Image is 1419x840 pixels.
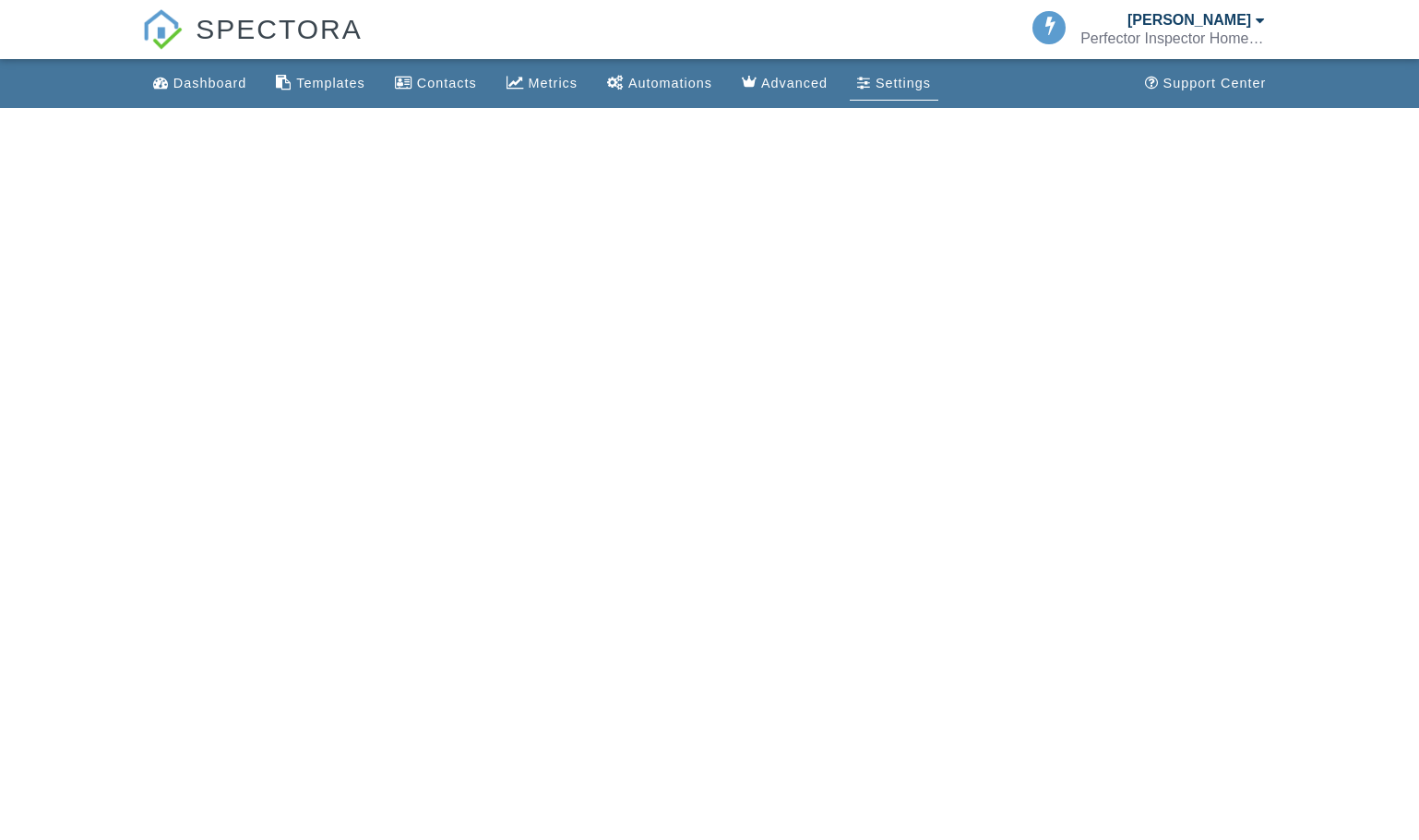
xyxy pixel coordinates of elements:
[142,28,363,62] a: SPECTORA
[417,76,477,90] div: Contacts
[600,66,720,101] a: Automations (Basic)
[146,66,254,101] a: Dashboard
[196,9,363,48] span: SPECTORA
[1138,66,1274,101] a: Support Center
[173,76,246,90] div: Dashboard
[1163,76,1267,90] div: Support Center
[268,66,373,101] a: Templates
[628,76,712,90] div: Automations
[761,76,828,90] div: Advanced
[499,66,585,101] a: Metrics
[1080,30,1265,48] div: Perfector Inspector Home Inspections LLC
[850,66,938,101] a: Settings
[529,76,578,90] div: Metrics
[388,66,484,101] a: Contacts
[296,76,365,90] div: Templates
[1127,11,1251,30] div: [PERSON_NAME]
[734,66,835,101] a: Advanced
[876,76,931,90] div: Settings
[142,9,183,50] img: The Best Home Inspection Software - Spectora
